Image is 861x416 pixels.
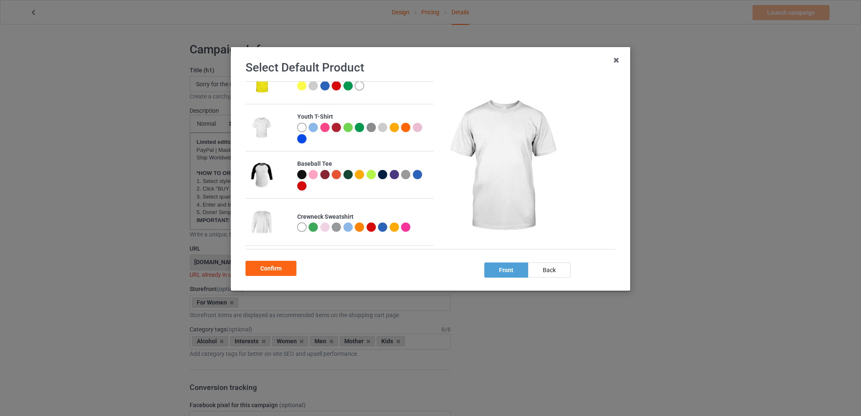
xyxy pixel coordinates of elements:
div: front [484,262,528,278]
div: Youth T-Shirt [297,113,429,121]
div: back [528,262,570,278]
div: Confirm [246,261,296,276]
img: heather_texture.png [401,170,410,179]
div: Crewneck Sweatshirt [297,213,429,221]
h1: Select Default Product [246,60,615,75]
div: Baseball Tee [297,160,429,168]
img: heather_texture.png [367,123,376,132]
